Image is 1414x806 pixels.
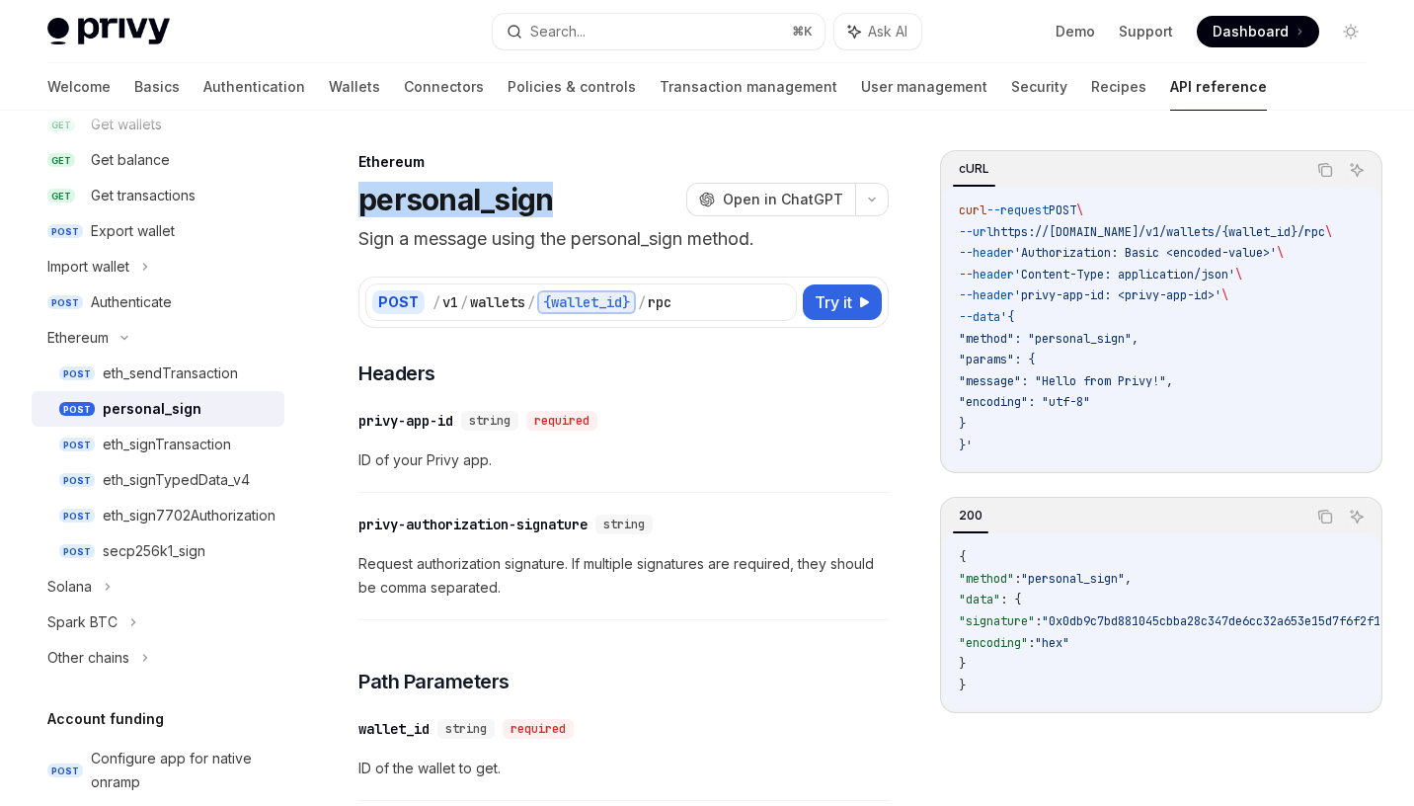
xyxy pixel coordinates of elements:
span: "hex" [1035,635,1069,651]
span: string [445,721,487,737]
div: Solana [47,575,92,599]
span: Request authorization signature. If multiple signatures are required, they should be comma separa... [358,552,889,600]
span: string [469,413,511,429]
span: "data" [959,592,1000,607]
h1: personal_sign [358,182,553,217]
span: --header [959,267,1014,282]
span: \ [1076,202,1083,218]
div: Search... [530,20,586,43]
a: POSTConfigure app for native onramp [32,741,284,800]
span: POST [59,402,95,417]
button: Try it [803,284,882,320]
a: Basics [134,63,180,111]
div: Configure app for native onramp [91,747,273,794]
span: Ask AI [868,22,907,41]
span: } [959,678,966,693]
span: \ [1221,287,1228,303]
span: } [959,416,966,432]
div: Spark BTC [47,610,118,634]
a: POSTExport wallet [32,213,284,249]
span: string [603,517,645,532]
button: Ask AI [1344,157,1370,183]
button: Ask AI [834,14,921,49]
div: required [526,411,597,431]
span: \ [1325,224,1332,240]
div: rpc [648,292,671,312]
div: privy-authorization-signature [358,515,588,534]
a: POSTeth_sign7702Authorization [32,498,284,533]
div: eth_signTypedData_v4 [103,468,250,492]
div: v1 [442,292,458,312]
a: POSTAuthenticate [32,284,284,320]
a: Wallets [329,63,380,111]
span: "encoding" [959,635,1028,651]
div: Get transactions [91,184,196,207]
img: light logo [47,18,170,45]
div: {wallet_id} [537,290,636,314]
a: Demo [1056,22,1095,41]
span: POST [1049,202,1076,218]
span: POST [59,544,95,559]
span: ID of the wallet to get. [358,757,889,780]
span: POST [59,366,95,381]
span: 'privy-app-id: <privy-app-id>' [1014,287,1221,303]
span: : [1035,613,1042,629]
a: Dashboard [1197,16,1319,47]
span: ID of your Privy app. [358,448,889,472]
span: "message": "Hello from Privy!", [959,373,1173,389]
div: eth_sign7702Authorization [103,504,275,527]
span: GET [47,189,75,203]
a: Support [1119,22,1173,41]
div: eth_sendTransaction [103,362,238,385]
span: , [1125,571,1132,587]
div: POST [372,290,425,314]
span: '{ [1000,309,1014,325]
button: Ask AI [1344,504,1370,529]
div: Import wallet [47,255,129,279]
span: --data [959,309,1000,325]
span: "method": "personal_sign", [959,331,1139,347]
span: : [1014,571,1021,587]
a: API reference [1170,63,1267,111]
span: --header [959,245,1014,261]
span: } [959,656,966,672]
div: / [460,292,468,312]
a: Welcome [47,63,111,111]
span: : { [1000,592,1021,607]
a: Recipes [1091,63,1146,111]
h5: Account funding [47,707,164,731]
div: Ethereum [47,326,109,350]
span: ⌘ K [792,24,813,40]
div: cURL [953,157,995,181]
span: POST [47,764,83,778]
div: Other chains [47,646,129,670]
button: Copy the contents from the code block [1312,157,1338,183]
span: --request [986,202,1049,218]
button: Open in ChatGPT [686,183,855,216]
span: : [1028,635,1035,651]
span: POST [47,224,83,239]
div: / [432,292,440,312]
button: Copy the contents from the code block [1312,504,1338,529]
div: Ethereum [358,152,889,172]
a: GETGet balance [32,142,284,178]
a: POSTpersonal_sign [32,391,284,427]
div: / [527,292,535,312]
span: https://[DOMAIN_NAME]/v1/wallets/{wallet_id}/rpc [993,224,1325,240]
div: personal_sign [103,397,201,421]
span: POST [59,438,95,452]
div: wallet_id [358,719,430,739]
span: --url [959,224,993,240]
a: Security [1011,63,1067,111]
div: Export wallet [91,219,175,243]
button: Search...⌘K [493,14,825,49]
span: "params": { [959,352,1035,367]
a: Policies & controls [508,63,636,111]
a: GETGet transactions [32,178,284,213]
span: "personal_sign" [1021,571,1125,587]
button: Toggle dark mode [1335,16,1367,47]
a: Authentication [203,63,305,111]
a: Transaction management [660,63,837,111]
a: POSTsecp256k1_sign [32,533,284,569]
a: POSTeth_signTransaction [32,427,284,462]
